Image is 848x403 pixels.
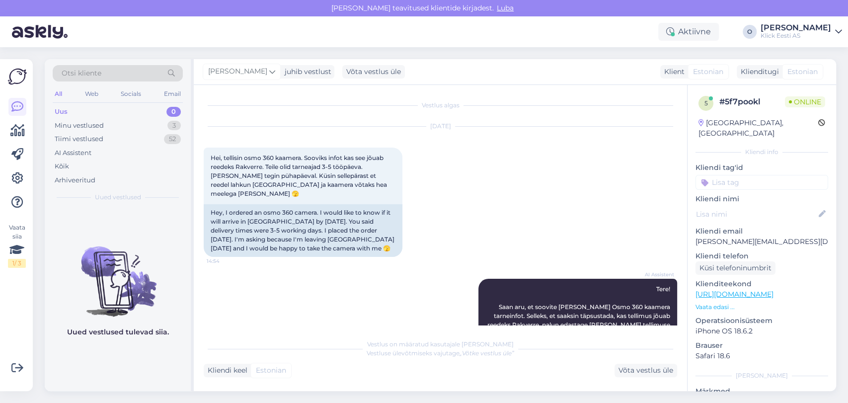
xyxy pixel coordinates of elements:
[695,251,828,261] p: Kliendi telefon
[487,285,672,346] span: Tere! Saan aru, et soovite [PERSON_NAME] Osmo 360 kaamera tarneinfot. Selleks, et saaksin täpsust...
[45,229,191,318] img: No chats
[693,67,723,77] span: Estonian
[211,154,388,197] span: Hei, tellisin osmo 360 kaamera. Sooviks infot kas see jõuab reedeks Rakverre. Teile olid tarneaja...
[207,257,244,265] span: 14:54
[166,107,181,117] div: 0
[696,209,817,220] input: Lisa nimi
[698,118,818,139] div: [GEOGRAPHIC_DATA], [GEOGRAPHIC_DATA]
[204,101,677,110] div: Vestlus algas
[256,365,286,376] span: Estonian
[695,226,828,237] p: Kliendi email
[695,326,828,336] p: iPhone OS 18.6.2
[695,371,828,380] div: [PERSON_NAME]
[208,66,267,77] span: [PERSON_NAME]
[743,25,757,39] div: O
[637,271,674,278] span: AI Assistent
[695,175,828,190] input: Lisa tag
[67,327,169,337] p: Uued vestlused tulevad siia.
[83,87,100,100] div: Web
[719,96,785,108] div: # 5f7pookl
[55,161,69,171] div: Kõik
[55,148,91,158] div: AI Assistent
[55,175,95,185] div: Arhiveeritud
[695,290,773,299] a: [URL][DOMAIN_NAME]
[695,340,828,351] p: Brauser
[658,23,719,41] div: Aktiivne
[615,364,677,377] div: Võta vestlus üle
[367,340,514,348] span: Vestlus on määratud kasutajale [PERSON_NAME]
[62,68,101,79] span: Otsi kliente
[737,67,779,77] div: Klienditugi
[695,237,828,247] p: [PERSON_NAME][EMAIL_ADDRESS][DOMAIN_NAME]
[55,121,104,131] div: Minu vestlused
[695,386,828,397] p: Märkmed
[55,134,103,144] div: Tiimi vestlused
[8,259,26,268] div: 1 / 3
[695,316,828,326] p: Operatsioonisüsteem
[695,351,828,361] p: Safari 18.6
[164,134,181,144] div: 52
[494,3,517,12] span: Luba
[660,67,685,77] div: Klient
[119,87,143,100] div: Socials
[53,87,64,100] div: All
[695,162,828,173] p: Kliendi tag'id
[204,122,677,131] div: [DATE]
[162,87,183,100] div: Email
[8,223,26,268] div: Vaata siia
[787,67,818,77] span: Estonian
[204,365,247,376] div: Kliendi keel
[281,67,331,77] div: juhib vestlust
[761,32,831,40] div: Klick Eesti AS
[460,349,514,357] i: „Võtke vestlus üle”
[8,67,27,86] img: Askly Logo
[761,24,831,32] div: [PERSON_NAME]
[785,96,825,107] span: Online
[704,99,708,107] span: 5
[695,148,828,157] div: Kliendi info
[167,121,181,131] div: 3
[761,24,842,40] a: [PERSON_NAME]Klick Eesti AS
[342,65,405,79] div: Võta vestlus üle
[695,303,828,312] p: Vaata edasi ...
[204,204,402,257] div: Hey, I ordered an osmo 360 camera. I would like to know if it will arrive in [GEOGRAPHIC_DATA] by...
[695,194,828,204] p: Kliendi nimi
[367,349,514,357] span: Vestluse ülevõtmiseks vajutage
[95,193,141,202] span: Uued vestlused
[695,261,775,275] div: Küsi telefoninumbrit
[55,107,68,117] div: Uus
[695,279,828,289] p: Klienditeekond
